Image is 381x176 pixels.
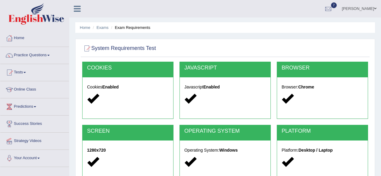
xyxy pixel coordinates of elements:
[0,150,69,165] a: Your Account
[203,85,220,89] strong: Enabled
[102,85,119,89] strong: Enabled
[82,44,156,53] h2: System Requirements Test
[298,148,333,153] strong: Desktop / Laptop
[0,81,69,96] a: Online Class
[331,2,337,8] span: 7
[0,64,69,79] a: Tests
[87,128,169,134] h2: SCREEN
[282,65,363,71] h2: BROWSER
[87,148,106,153] strong: 1280x720
[87,65,169,71] h2: COOKIES
[282,85,363,89] h5: Browser:
[110,25,150,30] li: Exam Requirements
[0,30,69,45] a: Home
[97,25,109,30] a: Exams
[87,85,169,89] h5: Cookies
[219,148,238,153] strong: Windows
[0,133,69,148] a: Strategy Videos
[282,128,363,134] h2: PLATFORM
[298,85,314,89] strong: Chrome
[0,47,69,62] a: Practice Questions
[184,85,266,89] h5: Javascript
[0,98,69,113] a: Predictions
[184,148,266,153] h5: Operating System:
[184,65,266,71] h2: JAVASCRIPT
[282,148,363,153] h5: Platform:
[80,25,90,30] a: Home
[184,128,266,134] h2: OPERATING SYSTEM
[0,116,69,131] a: Success Stories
